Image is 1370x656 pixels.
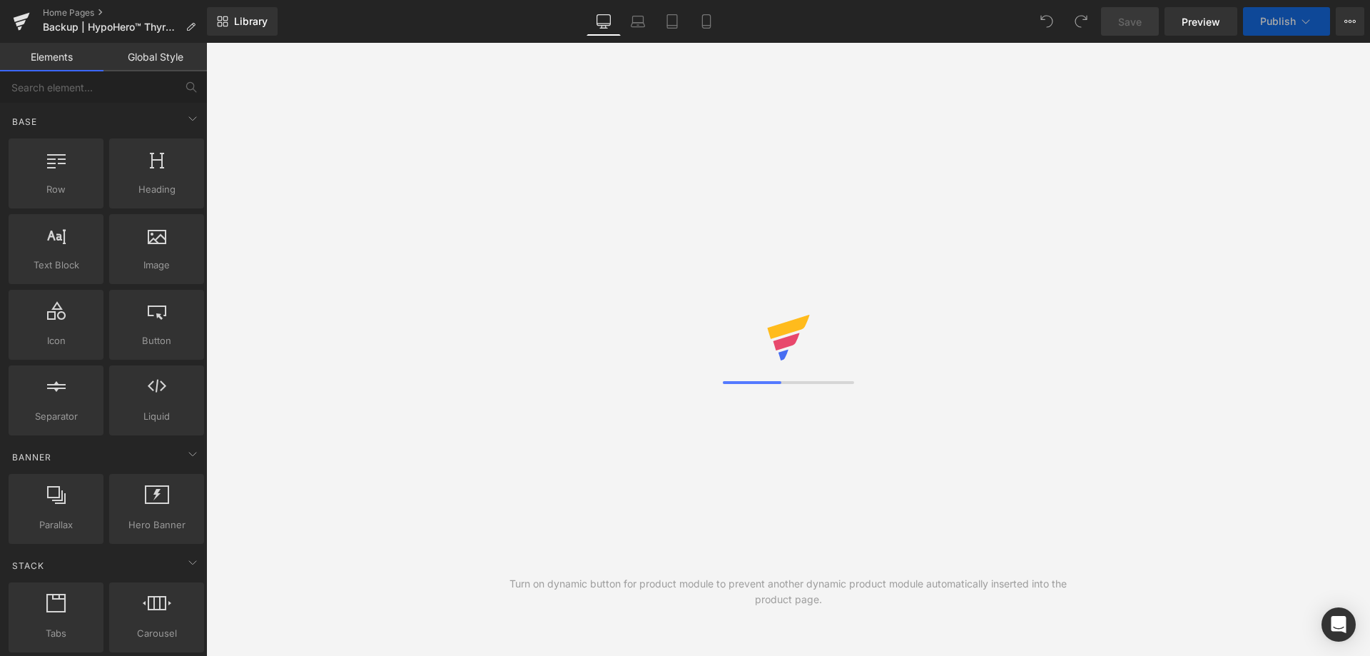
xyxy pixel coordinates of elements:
span: Preview [1182,14,1220,29]
span: Image [113,258,200,273]
a: New Library [207,7,278,36]
a: Home Pages [43,7,207,19]
span: Publish [1260,16,1296,27]
span: Backup | HypoHero™ Thyroid Protocol and Supplements | Miss [PERSON_NAME] | Official Site 2024 | [43,21,180,33]
span: Parallax [13,518,99,533]
a: Preview [1164,7,1237,36]
button: Undo [1032,7,1061,36]
span: Text Block [13,258,99,273]
span: Separator [13,409,99,424]
span: Tabs [13,626,99,641]
span: Icon [13,333,99,348]
button: Publish [1243,7,1330,36]
a: Global Style [103,43,207,71]
span: Carousel [113,626,200,641]
a: Laptop [621,7,655,36]
span: Liquid [113,409,200,424]
span: Stack [11,559,46,572]
a: Desktop [587,7,621,36]
span: Base [11,115,39,128]
span: Banner [11,450,53,464]
span: Save [1118,14,1142,29]
div: Open Intercom Messenger [1321,607,1356,642]
span: Hero Banner [113,518,200,533]
a: Tablet [655,7,689,36]
span: Button [113,333,200,348]
span: Library [234,15,268,28]
button: Redo [1067,7,1095,36]
div: Turn on dynamic button for product module to prevent another dynamic product module automatically... [497,576,1080,607]
button: More [1336,7,1364,36]
a: Mobile [689,7,724,36]
span: Heading [113,182,200,197]
span: Row [13,182,99,197]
